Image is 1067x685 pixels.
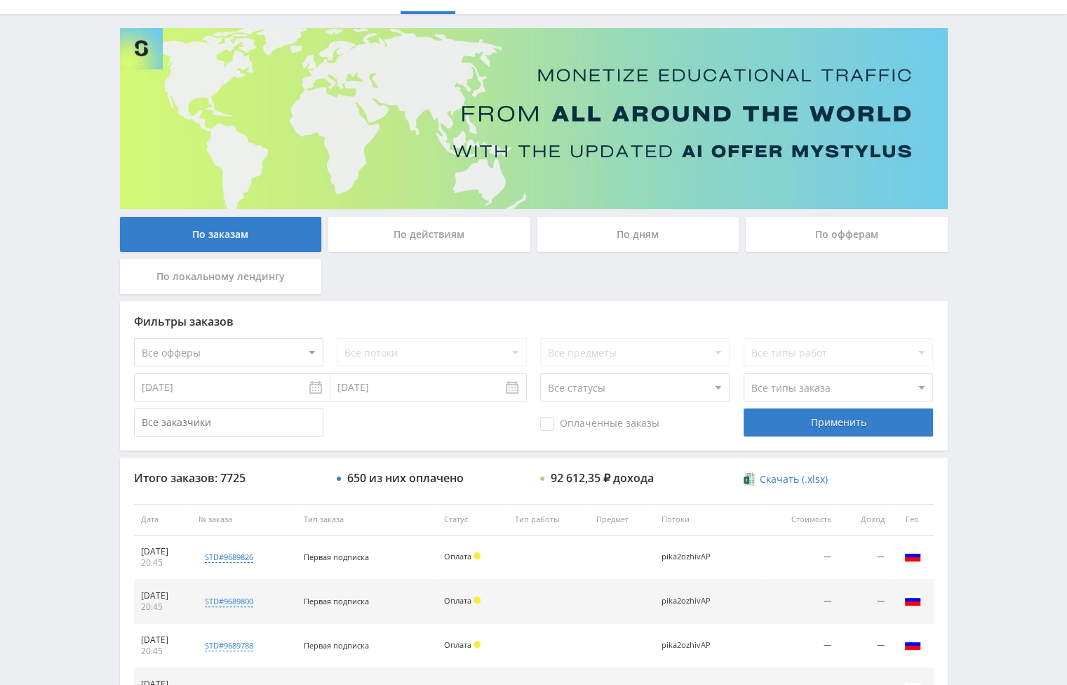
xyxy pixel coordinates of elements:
div: pika2ozhivAP [662,597,725,606]
span: Первая подписка [304,552,369,562]
th: Тип заказа [297,504,437,536]
input: Все заказчики [134,408,323,437]
div: По заказам [120,217,322,252]
th: Гео [892,504,934,536]
span: Первая подписка [304,596,369,606]
th: № заказа [192,504,297,536]
div: По локальному лендингу [120,259,322,294]
th: Тип работы [508,504,589,536]
div: Применить [744,408,933,437]
span: Оплата [444,551,471,561]
img: rus.png [904,636,921,653]
td: — [763,580,838,624]
th: Предмет [589,504,654,536]
div: Итого заказов: 7725 [134,472,323,484]
span: Оплата [444,639,471,650]
div: std#9689826 [205,552,253,563]
span: Скачать (.xlsx) [760,474,828,485]
th: Статус [437,504,508,536]
img: rus.png [904,592,921,608]
img: Banner [120,28,948,209]
th: Потоки [655,504,763,536]
span: Первая подписка [304,640,369,651]
th: Стоимость [763,504,838,536]
div: Фильтры заказов [134,315,934,328]
div: 92 612,35 ₽ дохода [551,472,654,484]
span: Оплаченные заказы [540,417,659,431]
span: Оплата [444,595,471,606]
span: Холд [474,641,481,648]
td: — [838,536,892,580]
span: Холд [474,552,481,559]
div: pika2ozhivAP [662,552,725,561]
img: xlsx [744,472,756,486]
div: pika2ozhivAP [662,641,725,650]
div: [DATE] [141,590,185,601]
td: — [838,624,892,668]
div: 650 из них оплачено [347,472,464,484]
th: Доход [838,504,892,536]
div: [DATE] [141,634,185,646]
div: [DATE] [141,546,185,557]
div: По дням [537,217,739,252]
div: std#9689800 [205,596,253,607]
span: Холд [474,597,481,604]
div: 20:45 [141,646,185,657]
div: По офферам [746,217,948,252]
th: Дата [134,504,192,536]
td: — [838,580,892,624]
td: — [763,624,838,668]
div: По действиям [328,217,530,252]
div: 20:45 [141,557,185,568]
td: — [763,536,838,580]
div: 20:45 [141,601,185,613]
img: rus.png [904,547,921,564]
a: Скачать (.xlsx) [744,472,828,486]
div: std#9689788 [205,640,253,651]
